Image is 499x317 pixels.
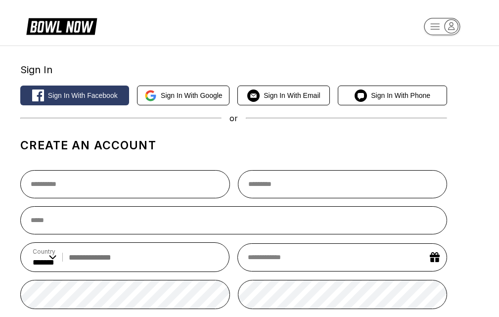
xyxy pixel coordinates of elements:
button: Sign in with Google [137,86,229,105]
span: Sign in with Email [264,91,320,99]
span: Sign in with Google [161,91,223,99]
label: Country [33,248,56,255]
span: Sign in with Phone [371,91,430,99]
button: Sign in with Phone [338,86,447,105]
button: Sign in with Facebook [20,86,129,105]
div: Sign In [20,64,447,76]
span: Sign in with Facebook [48,91,118,99]
button: Sign in with Email [237,86,330,105]
div: or [20,113,447,123]
h1: Create an account [20,138,447,152]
